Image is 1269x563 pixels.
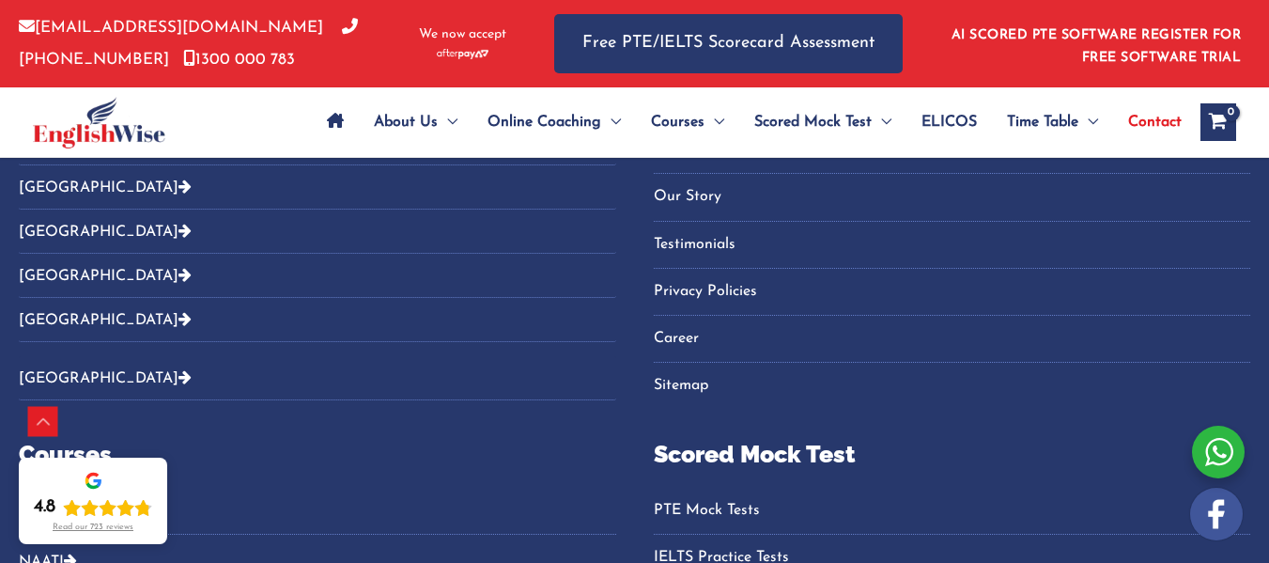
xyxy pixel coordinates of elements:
span: Menu Toggle [872,89,891,155]
aside: Footer Widget 3 [654,76,1251,426]
p: Scored Mock Test [654,437,1251,473]
a: Sitemap [654,370,1251,401]
button: [GEOGRAPHIC_DATA] [19,254,616,298]
span: About Us [374,89,438,155]
span: Menu Toggle [1078,89,1098,155]
a: Contact [1113,89,1182,155]
a: Privacy Policies [654,276,1251,307]
span: Online Coaching [487,89,601,155]
div: 4.8 [34,496,55,519]
span: Menu Toggle [704,89,724,155]
a: PTE [19,495,616,526]
a: [EMAIL_ADDRESS][DOMAIN_NAME] [19,20,323,36]
a: Online CoachingMenu Toggle [472,89,636,155]
a: [GEOGRAPHIC_DATA] [19,313,192,328]
a: 1300 000 783 [183,52,295,68]
button: [GEOGRAPHIC_DATA] [19,165,616,210]
span: Menu Toggle [438,89,457,155]
a: CoursesMenu Toggle [636,89,739,155]
span: Courses [651,89,704,155]
img: Afterpay-Logo [437,49,488,59]
div: Rating: 4.8 out of 5 [34,496,152,519]
button: [GEOGRAPHIC_DATA] [19,356,616,400]
p: Courses [19,437,616,473]
a: PTE Mock Tests [654,495,1251,526]
nav: Menu [19,495,616,535]
img: cropped-ew-logo [33,97,165,149]
a: Scored Mock TestMenu Toggle [739,89,906,155]
span: Time Table [1007,89,1078,155]
nav: Menu [654,134,1251,402]
aside: Header Widget 1 [940,13,1250,74]
a: [PHONE_NUMBER] [19,20,358,67]
a: [GEOGRAPHIC_DATA] [19,371,192,386]
img: white-facebook.png [1190,488,1243,540]
button: [GEOGRAPHIC_DATA] [19,298,616,342]
span: Menu Toggle [601,89,621,155]
span: Contact [1128,89,1182,155]
span: Scored Mock Test [754,89,872,155]
a: Testimonials [654,229,1251,260]
a: AI SCORED PTE SOFTWARE REGISTER FOR FREE SOFTWARE TRIAL [952,28,1242,65]
a: ELICOS [906,89,992,155]
div: Read our 723 reviews [53,523,133,533]
span: ELICOS [921,89,977,155]
a: Career [654,323,1251,354]
a: Free PTE/IELTS Scorecard Assessment [554,14,903,73]
a: About UsMenu Toggle [359,89,472,155]
nav: Site Navigation: Main Menu [312,89,1182,155]
aside: Footer Widget 2 [19,76,616,415]
a: Time TableMenu Toggle [992,89,1113,155]
button: [GEOGRAPHIC_DATA] [19,210,616,254]
a: Our Story [654,181,1251,212]
span: We now accept [419,25,506,44]
a: View Shopping Cart, empty [1200,103,1236,141]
